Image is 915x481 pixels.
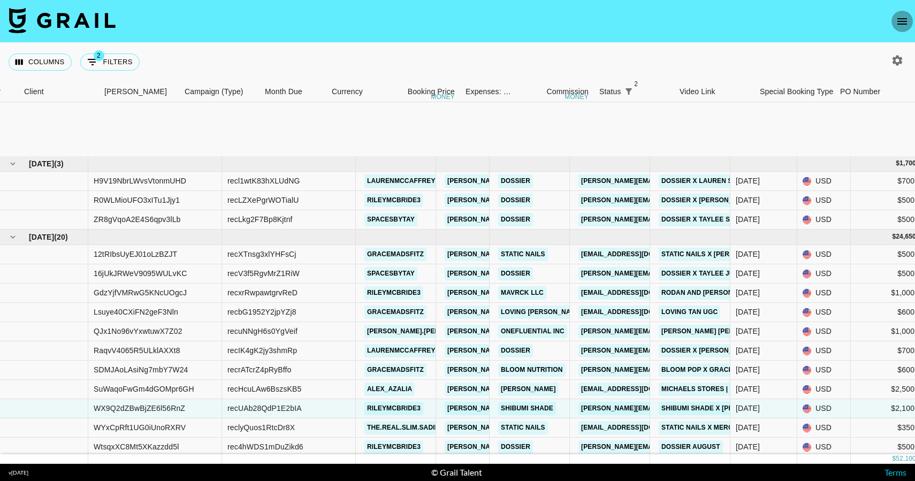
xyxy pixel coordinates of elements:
div: Video Link [674,81,754,102]
a: [PERSON_NAME][EMAIL_ADDRESS][DOMAIN_NAME] [578,440,753,454]
div: recUAb28QdP1E2bIA [227,403,302,414]
a: Dossier [498,440,533,454]
a: alex_azalia [364,383,415,396]
div: Commission [546,81,589,102]
div: recl1wtK83hXLUdNG [227,175,300,186]
div: USD [797,210,851,230]
a: [PERSON_NAME][EMAIL_ADDRESS][DOMAIN_NAME] [578,363,753,377]
div: recuNNgH6s0YgVeif [227,326,298,337]
div: $ [892,454,896,463]
a: Static Nails [498,248,548,261]
a: [PERSON_NAME][EMAIL_ADDRESS][DOMAIN_NAME] [578,213,753,226]
div: recLkg2F7Bp8Kjtnf [227,214,293,225]
a: Dossier x Taylee July [659,267,744,280]
a: [PERSON_NAME][EMAIL_ADDRESS][DOMAIN_NAME] [578,344,753,357]
div: recLZXePgrWOTialU [227,195,299,205]
a: Dossier August [659,440,723,454]
span: 2 [631,79,642,89]
a: Dossier [498,174,533,188]
div: $ [892,232,896,241]
div: Aug '25 [736,441,760,452]
div: USD [797,380,851,399]
a: [PERSON_NAME][EMAIL_ADDRESS][PERSON_NAME][DOMAIN_NAME] [445,306,674,319]
div: USD [797,264,851,284]
div: Sep '25 [736,214,760,225]
img: Grail Talent [9,7,116,33]
div: Aug '25 [736,364,760,375]
div: RaqvV4065R5ULklAXXt8 [94,345,180,356]
div: Month Due [260,81,326,102]
div: Currency [332,81,363,102]
div: USD [797,245,851,264]
div: USD [797,341,851,361]
div: R0WLMioUFO3xITu1Jjy1 [94,195,180,205]
div: rec4hWDS1mDuZikd6 [227,441,303,452]
a: Dossier x Lauren September [659,174,772,188]
a: Rodan and [PERSON_NAME] x [PERSON_NAME] [659,286,823,300]
div: Expenses: Remove Commission? [460,81,514,102]
div: H9V19NbrLWvsVtonmUHD [94,175,186,186]
button: open drawer [891,11,913,32]
button: Select columns [9,54,72,71]
div: PO Number [835,81,915,102]
a: the.real.slim.sadieee [364,421,451,434]
div: USD [797,361,851,380]
a: [PERSON_NAME][EMAIL_ADDRESS][PERSON_NAME][DOMAIN_NAME] [578,325,808,338]
a: [PERSON_NAME][EMAIL_ADDRESS][PERSON_NAME][DOMAIN_NAME] [445,344,674,357]
div: © Grail Talent [431,467,482,478]
a: [PERSON_NAME][EMAIL_ADDRESS][PERSON_NAME][DOMAIN_NAME] [445,213,674,226]
a: Dossier [498,213,533,226]
div: USD [797,172,851,191]
a: rileymcbride3 [364,194,423,207]
a: [PERSON_NAME] [498,383,559,396]
div: USD [797,418,851,438]
div: Special Booking Type [760,81,833,102]
div: PO Number [840,81,880,102]
div: Aug '25 [736,384,760,394]
div: Campaign (Type) [179,81,260,102]
div: 16jUkJRWeV9095WULvKC [94,268,187,279]
div: WX9Q2dZBwBjZE6l56RnZ [94,403,185,414]
div: Aug '25 [736,326,760,337]
a: Shibumi Shade [498,402,556,415]
a: [EMAIL_ADDRESS][DOMAIN_NAME] [578,286,698,300]
div: Status [594,81,674,102]
div: USD [797,322,851,341]
div: GdzYjfVMRwG5KNcUOgcJ [94,287,187,298]
div: Aug '25 [736,287,760,298]
div: Sep '25 [736,175,760,186]
a: [PERSON_NAME][EMAIL_ADDRESS][PERSON_NAME][DOMAIN_NAME] [445,421,674,434]
div: Aug '25 [736,403,760,414]
div: Aug '25 [736,345,760,356]
button: hide children [5,230,20,245]
div: recV3f5RgvMrZ1RiW [227,268,300,279]
div: recbG1952Y2jpYZj8 [227,307,296,317]
a: [PERSON_NAME][EMAIL_ADDRESS][PERSON_NAME][DOMAIN_NAME] [445,402,674,415]
div: Status [599,81,621,102]
a: Dossier x [PERSON_NAME] [659,194,757,207]
div: money [565,94,589,100]
div: Campaign (Type) [185,81,243,102]
div: USD [797,438,851,457]
div: Lsuye40CXiFN2geF3Nln [94,307,178,317]
a: gracemadsfitz [364,248,426,261]
a: Dossier [498,267,533,280]
button: hide children [5,156,20,171]
a: Bloom Pop x Grace August [659,363,765,377]
div: recIK4gK2jy3shmRp [227,345,297,356]
a: Loving Tan UGC [659,306,720,319]
div: Sep '25 [736,195,760,205]
div: USD [797,284,851,303]
span: ( 20 ) [54,232,68,242]
div: 2 active filters [621,84,636,99]
div: recrATcrZ4pRyBffo [227,364,292,375]
a: OneFluential Inc [498,325,567,338]
div: Client [19,81,99,102]
a: Michaels Stores | College Bound Campaign [659,383,827,396]
a: Dossier [498,344,533,357]
div: Client [24,81,44,102]
a: rileymcbride3 [364,440,423,454]
a: [PERSON_NAME][EMAIL_ADDRESS][PERSON_NAME][DOMAIN_NAME] [445,174,674,188]
div: Special Booking Type [754,81,835,102]
div: Video Link [680,81,715,102]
